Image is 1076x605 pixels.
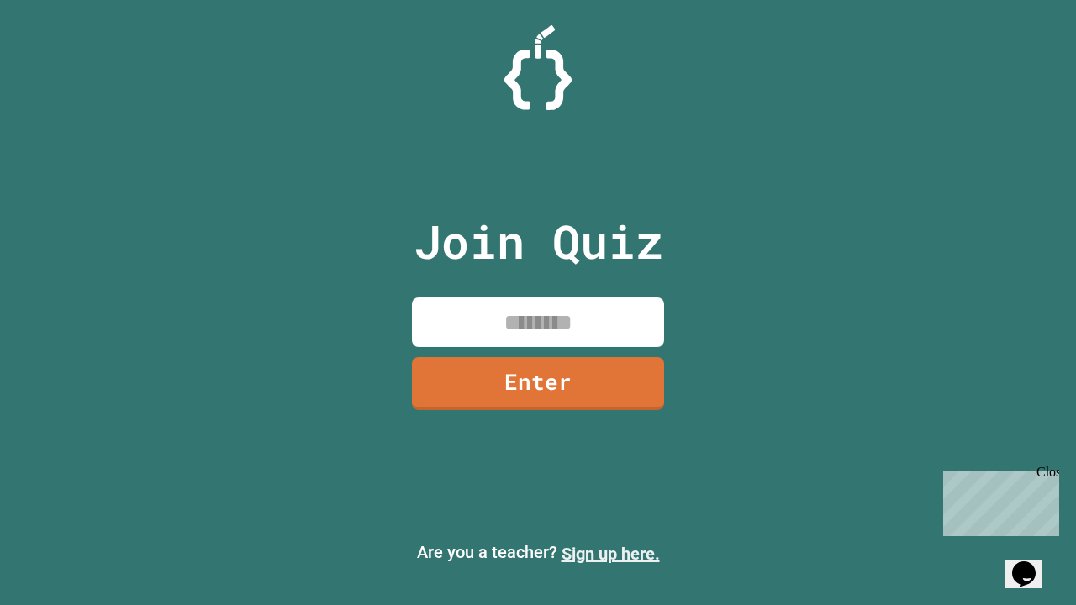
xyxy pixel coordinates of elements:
iframe: chat widget [936,465,1059,536]
img: Logo.svg [504,25,572,110]
a: Enter [412,357,664,410]
div: Chat with us now!Close [7,7,116,107]
p: Are you a teacher? [13,539,1063,566]
iframe: chat widget [1005,538,1059,588]
p: Join Quiz [414,207,663,276]
a: Sign up here. [562,544,660,564]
